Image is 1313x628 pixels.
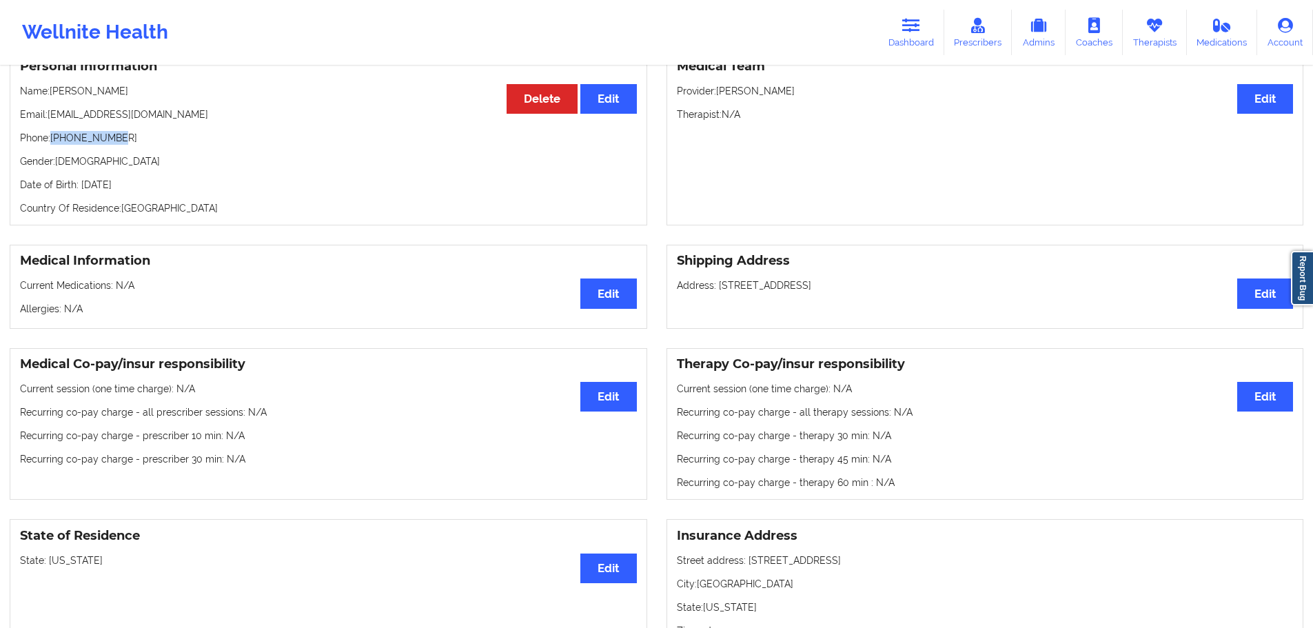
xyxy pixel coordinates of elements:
[580,84,636,114] button: Edit
[20,382,637,396] p: Current session (one time charge): N/A
[20,84,637,98] p: Name: [PERSON_NAME]
[20,108,637,121] p: Email: [EMAIL_ADDRESS][DOMAIN_NAME]
[677,108,1294,121] p: Therapist: N/A
[580,382,636,412] button: Edit
[677,59,1294,74] h3: Medical Team
[878,10,944,55] a: Dashboard
[20,528,637,544] h3: State of Residence
[20,131,637,145] p: Phone: [PHONE_NUMBER]
[20,201,637,215] p: Country Of Residence: [GEOGRAPHIC_DATA]
[944,10,1012,55] a: Prescribers
[20,302,637,316] p: Allergies: N/A
[677,356,1294,372] h3: Therapy Co-pay/insur responsibility
[20,154,637,168] p: Gender: [DEMOGRAPHIC_DATA]
[1237,382,1293,412] button: Edit
[20,429,637,443] p: Recurring co-pay charge - prescriber 10 min : N/A
[1257,10,1313,55] a: Account
[20,554,637,567] p: State: [US_STATE]
[1291,251,1313,305] a: Report Bug
[1066,10,1123,55] a: Coaches
[20,278,637,292] p: Current Medications: N/A
[677,405,1294,419] p: Recurring co-pay charge - all therapy sessions : N/A
[20,253,637,269] h3: Medical Information
[677,476,1294,489] p: Recurring co-pay charge - therapy 60 min : N/A
[677,253,1294,269] h3: Shipping Address
[580,554,636,583] button: Edit
[677,452,1294,466] p: Recurring co-pay charge - therapy 45 min : N/A
[20,452,637,466] p: Recurring co-pay charge - prescriber 30 min : N/A
[20,356,637,372] h3: Medical Co-pay/insur responsibility
[1187,10,1258,55] a: Medications
[1123,10,1187,55] a: Therapists
[1237,84,1293,114] button: Edit
[677,429,1294,443] p: Recurring co-pay charge - therapy 30 min : N/A
[677,278,1294,292] p: Address: [STREET_ADDRESS]
[1012,10,1066,55] a: Admins
[20,405,637,419] p: Recurring co-pay charge - all prescriber sessions : N/A
[20,59,637,74] h3: Personal Information
[580,278,636,308] button: Edit
[20,178,637,192] p: Date of Birth: [DATE]
[677,84,1294,98] p: Provider: [PERSON_NAME]
[677,528,1294,544] h3: Insurance Address
[677,577,1294,591] p: City: [GEOGRAPHIC_DATA]
[677,600,1294,614] p: State: [US_STATE]
[677,382,1294,396] p: Current session (one time charge): N/A
[507,84,578,114] button: Delete
[677,554,1294,567] p: Street address: [STREET_ADDRESS]
[1237,278,1293,308] button: Edit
